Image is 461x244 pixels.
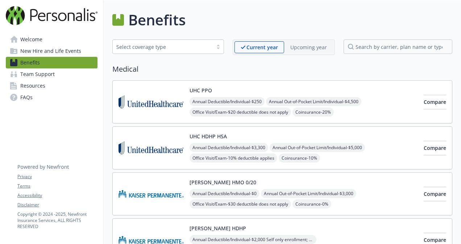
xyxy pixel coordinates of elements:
span: Coinsurance - 10% [279,153,320,163]
span: Compare [424,144,446,151]
span: Welcome [20,34,42,45]
button: [PERSON_NAME] HMO 0/20 [190,178,256,186]
span: Annual Out-of-Pocket Limit/Individual - $5,000 [270,143,365,152]
a: Welcome [6,34,97,45]
p: Upcoming year [290,43,327,51]
a: FAQs [6,92,97,103]
h1: Benefits [128,9,186,31]
span: Resources [20,80,45,92]
span: Office Visit/Exam - $20 deductible does not apply [190,108,291,117]
button: Compare [424,141,446,155]
a: Disclaimer [17,202,97,208]
button: Compare [424,95,446,109]
span: Benefits [20,57,40,68]
span: Compare [424,98,446,105]
span: New Hire and Life Events [20,45,81,57]
p: Current year [246,43,278,51]
img: United Healthcare Insurance Company carrier logo [119,132,184,163]
div: Select coverage type [116,43,209,51]
span: Coinsurance - 0% [292,199,331,209]
span: Annual Deductible/Individual - $250 [190,97,265,106]
span: Annual Deductible/Individual - $0 [190,189,259,198]
span: Office Visit/Exam - 10% deductible applies [190,153,277,163]
span: Annual Out-of-Pocket Limit/Individual - $3,000 [261,189,356,198]
a: New Hire and Life Events [6,45,97,57]
span: Annual Out-of-Pocket Limit/Individual - $4,500 [266,97,361,106]
button: UHC PPO [190,87,212,94]
span: Annual Deductible/Individual - $3,300 [190,143,268,152]
a: Team Support [6,68,97,80]
span: Annual Deductible/Individual - $2,000 Self only enrollment; $3,300 for any one member within a fa... [190,235,316,244]
button: Compare [424,187,446,201]
button: [PERSON_NAME] HDHP [190,224,246,232]
a: Accessibility [17,192,97,199]
span: Office Visit/Exam - $30 deductible does not apply [190,199,291,209]
h2: Medical [112,64,452,75]
a: Privacy [17,173,97,180]
button: UHC HDHP HSA [190,132,227,140]
span: FAQs [20,92,33,103]
span: Compare [424,236,446,243]
p: Copyright © 2024 - 2025 , Newfront Insurance Services, ALL RIGHTS RESERVED [17,211,97,230]
input: search by carrier, plan name or type [344,39,452,54]
a: Terms [17,183,97,189]
span: Compare [424,190,446,197]
a: Benefits [6,57,97,68]
span: Coinsurance - 20% [292,108,334,117]
img: United Healthcare Insurance Company carrier logo [119,87,184,117]
span: Team Support [20,68,55,80]
a: Resources [6,80,97,92]
img: Kaiser Permanente Insurance Company carrier logo [119,178,184,209]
